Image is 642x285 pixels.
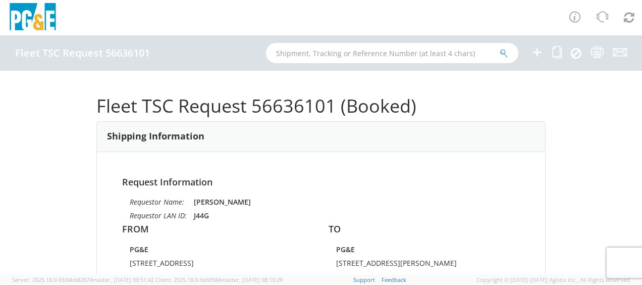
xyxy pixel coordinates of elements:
a: Support [353,276,375,283]
h4: TO [329,224,520,234]
a: Feedback [382,276,406,283]
td: [STREET_ADDRESS][PERSON_NAME] [336,258,512,272]
span: Copyright © [DATE]-[DATE] Agistix Inc., All Rights Reserved [476,276,630,284]
strong: J44G [194,211,209,220]
span: Client: 2025.18.0-0e69584 [155,276,283,283]
strong: [PERSON_NAME] [194,197,251,207]
span: Server: 2025.18.0-9334b682874 [12,276,154,283]
img: pge-logo-06675f144f4cfa6a6814.png [8,3,58,33]
h4: Fleet TSC Request 56636101 [15,47,150,59]
i: Requestor LAN ID: [130,211,187,220]
h1: Fleet TSC Request 56636101 (Booked) [96,96,546,116]
input: Shipment, Tracking or Reference Number (at least 4 chars) [266,43,518,63]
h4: FROM [122,224,313,234]
span: master, [DATE] 08:10:29 [221,276,283,283]
span: master, [DATE] 09:51:42 [92,276,154,283]
strong: PG&E [130,245,148,254]
i: Requestor Name: [130,197,184,207]
h3: Shipping Information [107,131,204,141]
td: [STREET_ADDRESS] [130,258,306,272]
strong: PG&E [336,245,355,254]
h4: Request Information [122,177,520,187]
